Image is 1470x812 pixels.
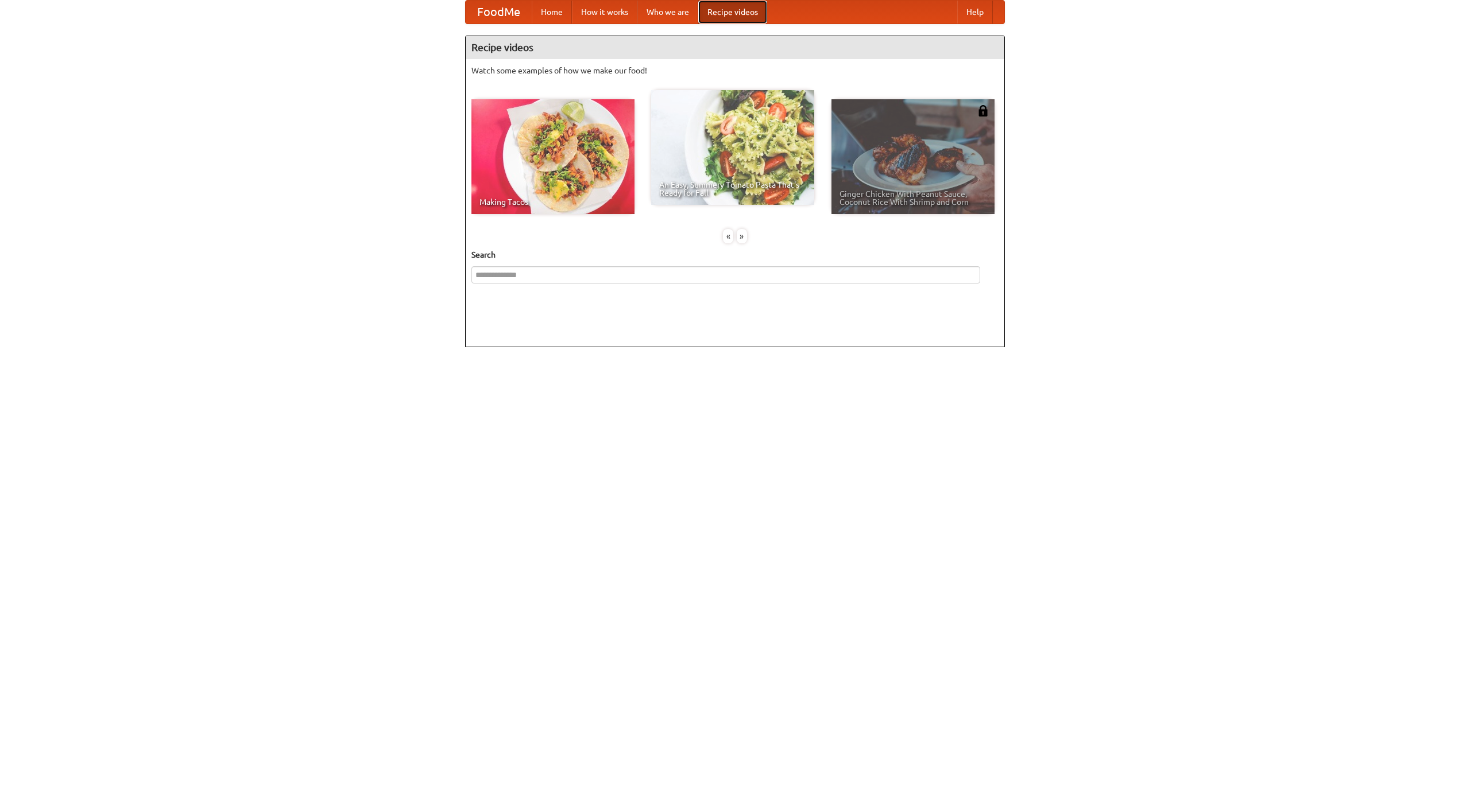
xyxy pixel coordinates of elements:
a: Who we are [637,1,698,24]
div: » [737,229,747,243]
span: An Easy, Summery Tomato Pasta That's Ready for Fall [659,181,806,197]
h4: Recipe videos [466,36,1004,59]
a: Home [532,1,572,24]
a: FoodMe [466,1,532,24]
a: An Easy, Summery Tomato Pasta That's Ready for Fall [651,90,814,205]
a: How it works [572,1,637,24]
a: Making Tacos [471,99,635,214]
img: 483408.png [977,105,989,116]
p: Watch some examples of how we make our food! [471,65,999,76]
span: Making Tacos [479,198,626,206]
h5: Search [471,249,999,261]
a: Help [957,1,993,24]
div: « [723,229,733,243]
a: Recipe videos [698,1,767,24]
